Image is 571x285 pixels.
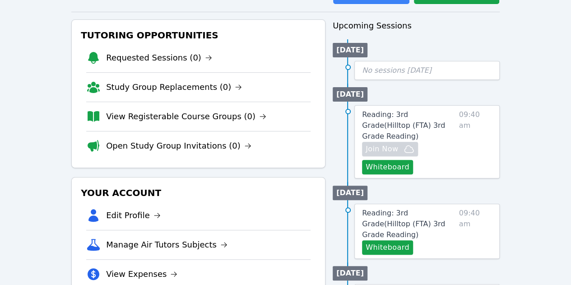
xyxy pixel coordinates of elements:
h3: Upcoming Sessions [333,19,500,32]
a: Study Group Replacements (0) [106,81,242,93]
span: No sessions [DATE] [362,66,432,75]
li: [DATE] [333,186,367,200]
h3: Tutoring Opportunities [79,27,318,43]
li: [DATE] [333,43,367,57]
a: Open Study Group Invitations (0) [106,140,251,152]
span: 09:40 am [459,109,492,174]
a: View Expenses [106,268,177,280]
h3: Your Account [79,185,318,201]
button: Whiteboard [362,160,413,174]
li: [DATE] [333,266,367,280]
span: Reading: 3rd Grade ( Hilltop (FTA) 3rd Grade Reading ) [362,110,445,140]
button: Join Now [362,142,418,156]
a: Edit Profile [106,209,161,222]
li: [DATE] [333,87,367,102]
span: Join Now [366,144,398,154]
button: Whiteboard [362,240,413,255]
a: Reading: 3rd Grade(Hilltop (FTA) 3rd Grade Reading) [362,208,455,240]
a: View Registerable Course Groups (0) [106,110,266,123]
a: Manage Air Tutors Subjects [106,238,227,251]
a: Requested Sessions (0) [106,51,212,64]
span: 09:40 am [459,208,492,255]
a: Reading: 3rd Grade(Hilltop (FTA) 3rd Grade Reading) [362,109,455,142]
span: Reading: 3rd Grade ( Hilltop (FTA) 3rd Grade Reading ) [362,209,445,239]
